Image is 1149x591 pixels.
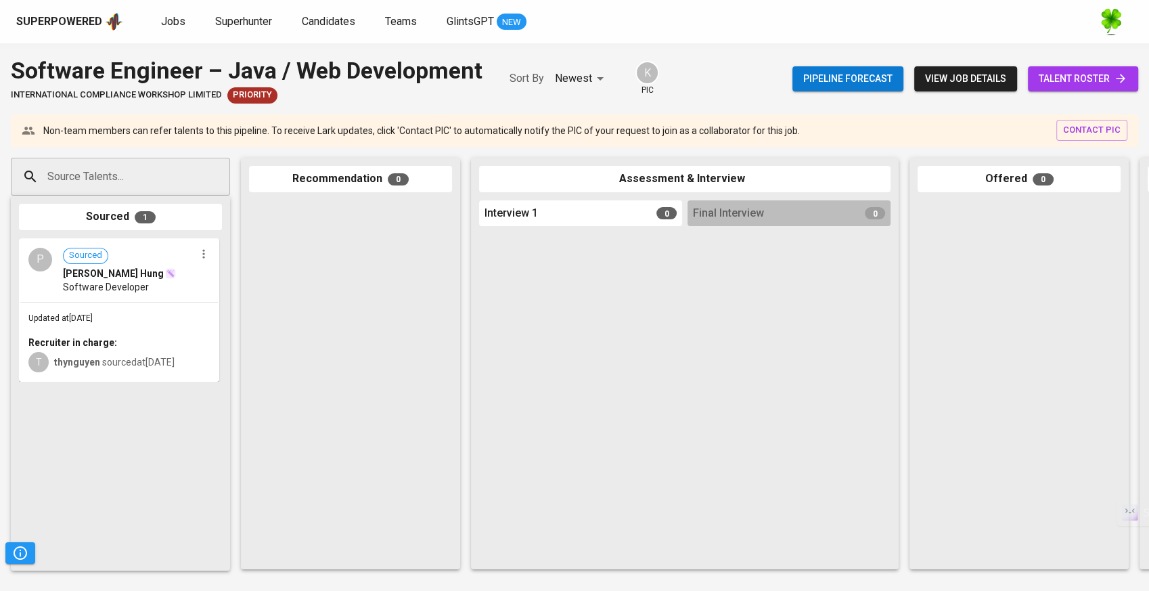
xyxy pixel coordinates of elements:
[555,66,608,91] div: Newest
[510,70,544,87] p: Sort By
[28,337,117,348] b: Recruiter in charge:
[161,14,188,30] a: Jobs
[63,280,149,294] span: Software Developer
[16,14,102,30] div: Superpowered
[1039,70,1127,87] span: talent roster
[479,166,891,192] div: Assessment & Interview
[135,211,156,223] span: 1
[43,124,800,137] p: Non-team members can refer talents to this pipeline. To receive Lark updates, click 'Contact PIC'...
[28,313,93,323] span: Updated at [DATE]
[105,12,123,32] img: app logo
[227,89,277,102] span: Priority
[497,16,526,29] span: NEW
[227,87,277,104] div: New Job received from Demand Team
[656,207,677,219] span: 0
[63,267,164,280] span: [PERSON_NAME] Hung
[5,542,35,564] button: Pipeline Triggers
[64,249,108,262] span: Sourced
[1028,66,1138,91] a: talent roster
[16,12,123,32] a: Superpoweredapp logo
[302,14,358,30] a: Candidates
[1063,123,1121,138] span: contact pic
[555,70,592,87] p: Newest
[1098,8,1125,35] img: f9493b8c-82b8-4f41-8722-f5d69bb1b761.jpg
[11,89,222,102] span: International Compliance Workshop Limited
[918,166,1121,192] div: Offered
[914,66,1017,91] button: view job details
[249,166,452,192] div: Recommendation
[161,15,185,28] span: Jobs
[54,357,100,368] b: thynguyen
[385,15,417,28] span: Teams
[925,70,1006,87] span: view job details
[792,66,903,91] button: Pipeline forecast
[215,14,275,30] a: Superhunter
[635,61,659,96] div: pic
[11,54,482,87] div: Software Engineer – Java / Web Development
[447,14,526,30] a: GlintsGPT NEW
[19,238,219,382] div: PSourced[PERSON_NAME] HungSoftware DeveloperUpdated at[DATE]Recruiter in charge:Tthynguyen source...
[1056,120,1127,141] button: contact pic
[1033,173,1054,185] span: 0
[385,14,420,30] a: Teams
[28,352,49,372] div: T
[215,15,272,28] span: Superhunter
[803,70,893,87] span: Pipeline forecast
[54,357,175,368] span: sourced at [DATE]
[165,268,176,279] img: magic_wand.svg
[388,173,409,185] span: 0
[693,206,764,221] span: Final Interview
[19,204,222,230] div: Sourced
[302,15,355,28] span: Candidates
[635,61,659,85] div: K
[485,206,538,221] span: Interview 1
[447,15,494,28] span: GlintsGPT
[865,207,885,219] span: 0
[223,175,225,178] button: Open
[28,248,52,271] div: P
